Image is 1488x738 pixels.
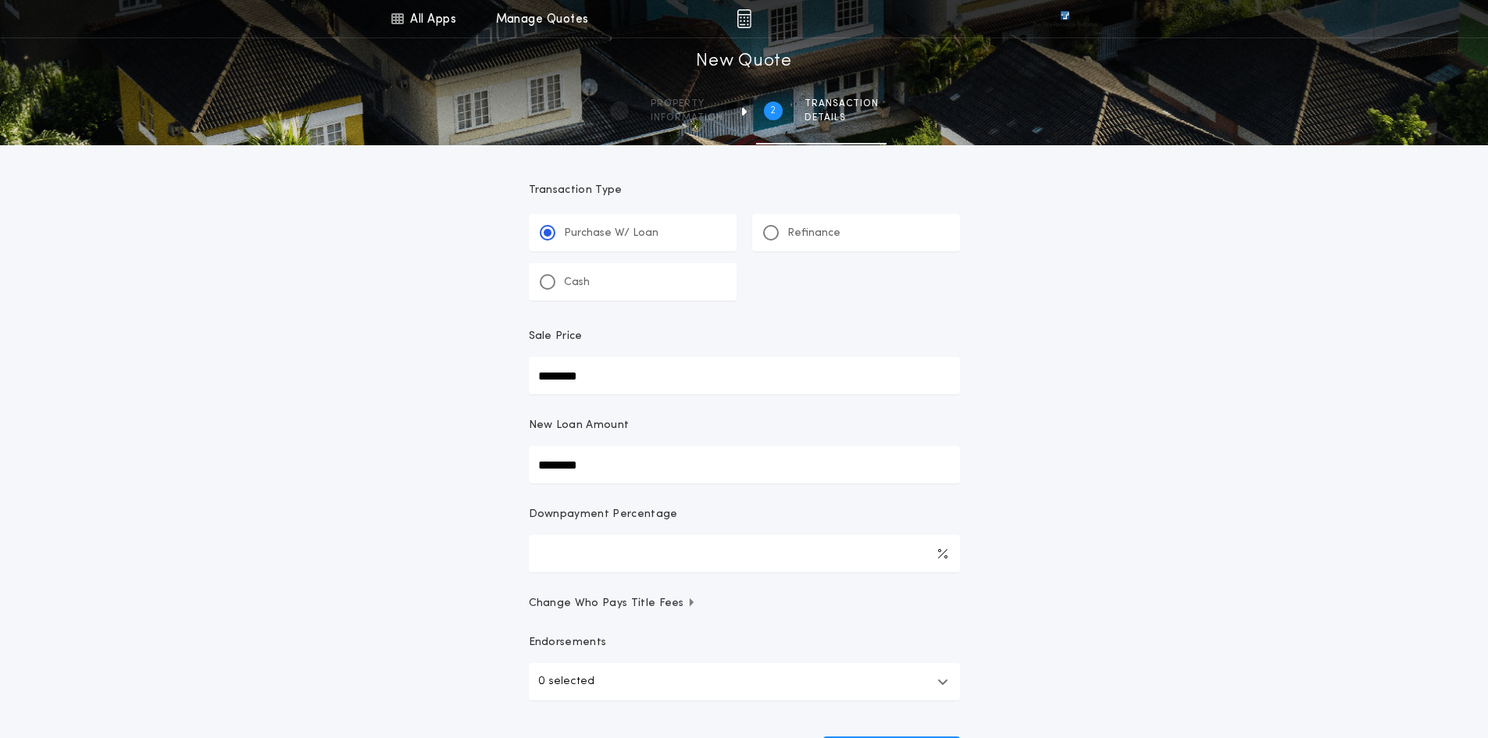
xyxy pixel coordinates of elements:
img: img [737,9,751,28]
span: Property [651,98,723,110]
p: New Loan Amount [529,418,630,433]
p: Endorsements [529,635,960,651]
p: Transaction Type [529,183,960,198]
p: 0 selected [538,672,594,691]
span: information [651,112,723,124]
p: Downpayment Percentage [529,507,678,522]
input: New Loan Amount [529,446,960,483]
h2: 2 [770,105,776,117]
span: Transaction [805,98,879,110]
input: Sale Price [529,357,960,394]
button: 0 selected [529,663,960,701]
p: Cash [564,275,590,291]
p: Purchase W/ Loan [564,226,658,241]
p: Refinance [787,226,840,241]
span: Change Who Pays Title Fees [529,596,697,611]
p: Sale Price [529,329,583,344]
h1: New Quote [696,49,791,74]
span: details [805,112,879,124]
input: Downpayment Percentage [529,535,960,572]
button: Change Who Pays Title Fees [529,596,960,611]
img: vs-icon [1032,11,1097,27]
